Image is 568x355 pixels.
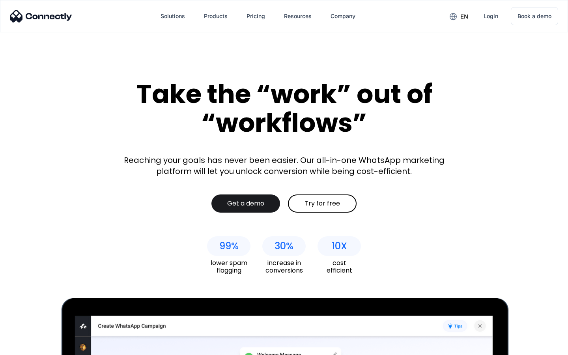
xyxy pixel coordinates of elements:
[511,7,558,25] a: Book a demo
[288,194,357,213] a: Try for free
[332,241,347,252] div: 10X
[305,200,340,207] div: Try for free
[207,259,250,274] div: lower spam flagging
[460,11,468,22] div: en
[211,194,280,213] a: Get a demo
[284,11,312,22] div: Resources
[247,11,265,22] div: Pricing
[318,259,361,274] div: cost efficient
[204,11,228,22] div: Products
[262,259,306,274] div: increase in conversions
[16,341,47,352] ul: Language list
[161,11,185,22] div: Solutions
[118,155,450,177] div: Reaching your goals has never been easier. Our all-in-one WhatsApp marketing platform will let yo...
[240,7,271,26] a: Pricing
[8,341,47,352] aside: Language selected: English
[227,200,264,207] div: Get a demo
[331,11,355,22] div: Company
[10,10,72,22] img: Connectly Logo
[106,80,461,137] div: Take the “work” out of “workflows”
[477,7,504,26] a: Login
[484,11,498,22] div: Login
[275,241,293,252] div: 30%
[219,241,239,252] div: 99%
